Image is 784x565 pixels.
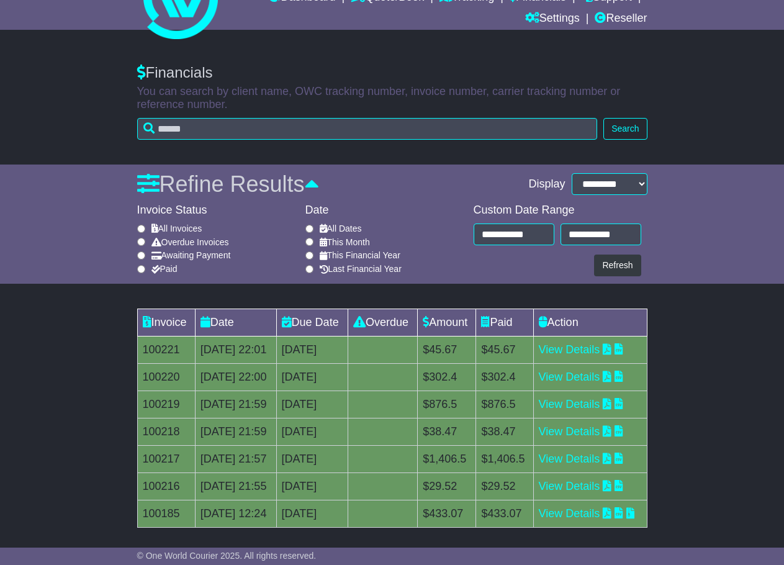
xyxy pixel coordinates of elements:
[137,472,195,500] td: 100216
[137,391,195,418] td: 100219
[137,85,647,112] p: You can search by client name, OWC tracking number, invoice number, carrier tracking number or re...
[195,309,276,336] td: Date
[195,500,276,527] td: [DATE] 12:24
[137,309,195,336] td: Invoice
[418,472,476,500] td: $29.52
[137,363,195,391] td: 100220
[137,445,195,472] td: 100217
[418,391,476,418] td: $876.5
[594,255,641,276] button: Refresh
[539,398,600,410] a: View Details
[151,264,178,274] label: Paid
[276,418,348,445] td: [DATE]
[195,336,276,363] td: [DATE] 22:01
[195,472,276,500] td: [DATE] 21:55
[137,64,647,82] div: Financials
[418,418,476,445] td: $38.47
[276,363,348,391] td: [DATE]
[539,371,600,383] a: View Details
[476,500,533,527] td: $433.07
[276,500,348,527] td: [DATE]
[603,118,647,140] button: Search
[476,472,533,500] td: $29.52
[151,224,202,234] label: All Invoices
[320,264,402,274] label: Last Financial Year
[137,500,195,527] td: 100185
[474,204,641,217] div: Custom Date Range
[137,551,317,561] span: © One World Courier 2025. All rights reserved.
[533,309,647,336] td: Action
[195,418,276,445] td: [DATE] 21:59
[418,363,476,391] td: $302.4
[539,507,600,520] a: View Details
[476,336,533,363] td: $45.67
[476,391,533,418] td: $876.5
[539,453,600,465] a: View Details
[195,445,276,472] td: [DATE] 21:57
[476,418,533,445] td: $38.47
[418,309,476,336] td: Amount
[539,343,600,356] a: View Details
[476,445,533,472] td: $1,406.5
[137,336,195,363] td: 100221
[276,309,348,336] td: Due Date
[320,250,400,261] label: This Financial Year
[276,445,348,472] td: [DATE]
[595,9,647,30] a: Reseller
[525,9,580,30] a: Settings
[151,250,231,261] label: Awaiting Payment
[320,224,362,234] label: All Dates
[320,237,370,248] label: This Month
[276,391,348,418] td: [DATE]
[305,204,467,217] div: Date
[276,336,348,363] td: [DATE]
[276,472,348,500] td: [DATE]
[137,204,299,217] div: Invoice Status
[476,363,533,391] td: $302.4
[528,178,565,191] span: Display
[539,480,600,492] a: View Details
[418,445,476,472] td: $1,406.5
[137,171,319,197] a: Refine Results
[195,363,276,391] td: [DATE] 22:00
[137,418,195,445] td: 100218
[151,237,229,248] label: Overdue Invoices
[348,309,418,336] td: Overdue
[418,336,476,363] td: $45.67
[539,425,600,438] a: View Details
[195,391,276,418] td: [DATE] 21:59
[418,500,476,527] td: $433.07
[476,309,533,336] td: Paid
